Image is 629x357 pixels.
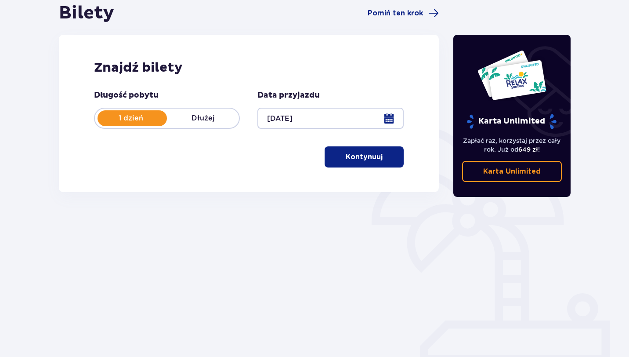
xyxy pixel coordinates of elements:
a: Pomiń ten krok [368,8,439,18]
img: Dwie karty całoroczne do Suntago z napisem 'UNLIMITED RELAX', na białym tle z tropikalnymi liśćmi... [477,50,547,101]
p: Data przyjazdu [257,90,320,101]
p: Karta Unlimited [483,167,541,176]
p: Karta Unlimited [466,114,557,129]
span: 649 zł [518,146,538,153]
p: Długość pobytu [94,90,159,101]
h2: Znajdź bilety [94,59,404,76]
button: Kontynuuj [325,146,404,168]
p: Kontynuuj [346,152,383,162]
span: Pomiń ten krok [368,8,423,18]
p: Dłużej [167,113,239,123]
a: Karta Unlimited [462,161,562,182]
p: 1 dzień [95,113,167,123]
h1: Bilety [59,2,114,24]
p: Zapłać raz, korzystaj przez cały rok. Już od ! [462,136,562,154]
